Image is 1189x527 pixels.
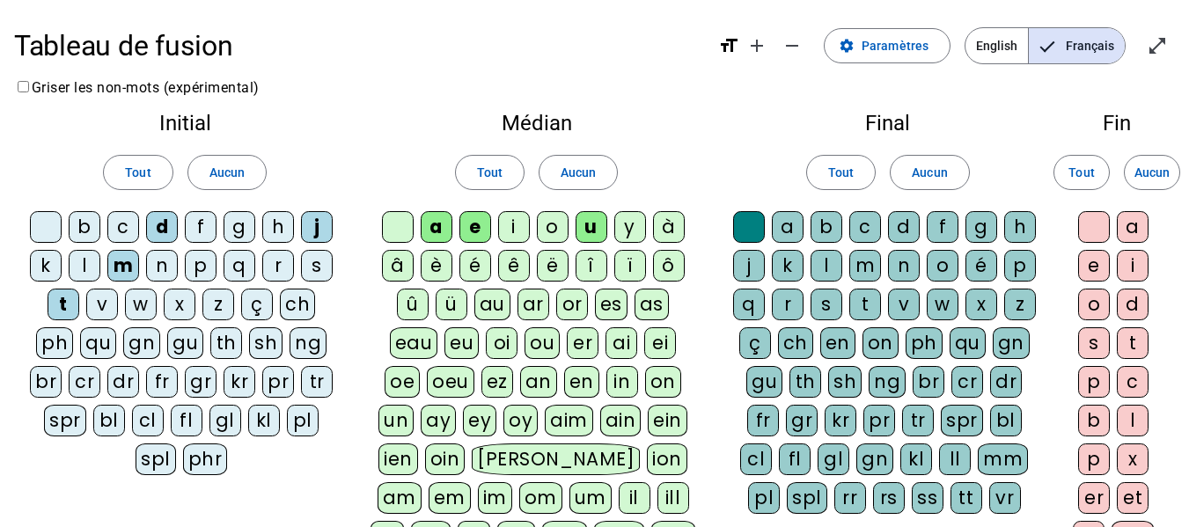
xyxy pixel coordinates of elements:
div: w [125,289,157,320]
div: ei [644,327,676,359]
div: v [86,289,118,320]
div: tr [301,366,333,398]
div: r [262,250,294,282]
mat-icon: remove [782,35,803,56]
div: é [965,250,997,282]
div: p [1078,366,1110,398]
div: tt [950,482,982,514]
div: p [185,250,217,282]
div: gl [209,405,241,436]
div: s [811,289,842,320]
div: j [733,250,765,282]
div: gn [856,443,893,475]
label: Griser les non-mots (expérimental) [14,79,260,96]
span: Tout [828,162,854,183]
h1: Tableau de fusion [14,18,704,74]
div: pl [748,482,780,514]
h2: Initial [28,113,341,134]
div: ch [778,327,813,359]
button: Aucun [539,155,618,190]
div: l [811,250,842,282]
div: au [474,289,510,320]
button: Aucun [890,155,969,190]
div: kl [900,443,932,475]
div: m [107,250,139,282]
div: cl [132,405,164,436]
div: a [421,211,452,243]
div: o [537,211,569,243]
div: b [1078,405,1110,436]
div: er [1078,482,1110,514]
div: bl [990,405,1022,436]
span: Aucun [1134,162,1170,183]
div: c [107,211,139,243]
div: eau [390,327,438,359]
span: Aucun [912,162,947,183]
div: t [48,289,79,320]
div: spr [44,405,86,436]
div: i [1117,250,1149,282]
div: ar [517,289,549,320]
div: p [1078,443,1110,475]
button: Tout [806,155,876,190]
div: bl [93,405,125,436]
div: rr [834,482,866,514]
mat-icon: format_size [718,35,739,56]
div: mm [978,443,1028,475]
div: d [888,211,920,243]
div: u [576,211,607,243]
div: kr [825,405,856,436]
div: il [619,482,650,514]
div: ez [481,366,513,398]
span: Aucun [209,162,245,183]
div: x [164,289,195,320]
div: ey [463,405,496,436]
div: a [1117,211,1149,243]
div: pl [287,405,319,436]
div: oeu [427,366,474,398]
div: s [301,250,333,282]
div: ch [280,289,315,320]
div: l [69,250,100,282]
div: ss [912,482,943,514]
div: im [478,482,512,514]
span: Tout [125,162,150,183]
input: Griser les non-mots (expérimental) [18,81,29,92]
div: g [224,211,255,243]
div: tr [902,405,934,436]
div: ll [939,443,971,475]
div: ê [498,250,530,282]
div: k [772,250,804,282]
div: um [569,482,612,514]
div: n [888,250,920,282]
div: spl [136,443,176,475]
div: br [30,366,62,398]
div: n [146,250,178,282]
div: v [888,289,920,320]
div: pr [863,405,895,436]
div: dr [990,366,1022,398]
div: b [811,211,842,243]
div: aim [545,405,593,436]
button: Entrer en plein écran [1140,28,1175,63]
div: a [772,211,804,243]
div: gr [786,405,818,436]
div: x [965,289,997,320]
div: cr [69,366,100,398]
div: à [653,211,685,243]
span: English [965,28,1028,63]
div: gu [746,366,782,398]
div: or [556,289,588,320]
div: es [595,289,628,320]
div: d [1117,289,1149,320]
div: spr [941,405,983,436]
h2: Médian [370,113,702,134]
span: Tout [477,162,503,183]
button: Aucun [187,155,267,190]
div: am [378,482,422,514]
div: gn [123,327,160,359]
div: as [635,289,669,320]
div: ç [739,327,771,359]
div: r [772,289,804,320]
h2: Final [731,113,1045,134]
